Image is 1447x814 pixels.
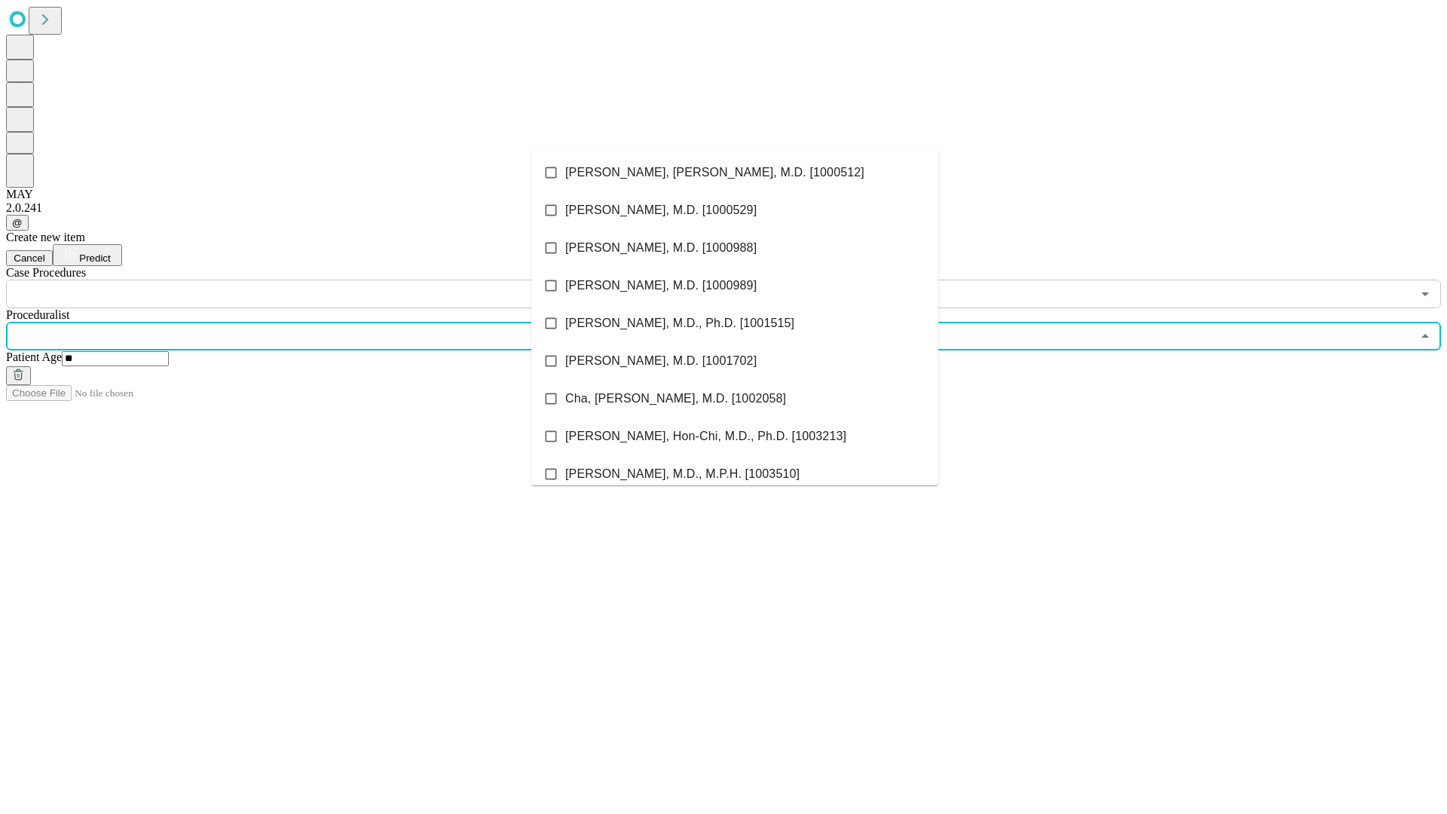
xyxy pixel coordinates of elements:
[565,427,846,445] span: [PERSON_NAME], Hon-Chi, M.D., Ph.D. [1003213]
[565,314,794,332] span: [PERSON_NAME], M.D., Ph.D. [1001515]
[6,231,85,243] span: Create new item
[565,164,864,182] span: [PERSON_NAME], [PERSON_NAME], M.D. [1000512]
[6,188,1441,201] div: MAY
[565,277,757,295] span: [PERSON_NAME], M.D. [1000989]
[1415,326,1436,347] button: Close
[565,201,757,219] span: [PERSON_NAME], M.D. [1000529]
[14,252,45,264] span: Cancel
[79,252,110,264] span: Predict
[565,465,800,483] span: [PERSON_NAME], M.D., M.P.H. [1003510]
[1415,283,1436,304] button: Open
[6,215,29,231] button: @
[6,266,86,279] span: Scheduled Procedure
[12,217,23,228] span: @
[6,250,53,266] button: Cancel
[565,352,757,370] span: [PERSON_NAME], M.D. [1001702]
[53,244,122,266] button: Predict
[565,239,757,257] span: [PERSON_NAME], M.D. [1000988]
[6,350,62,363] span: Patient Age
[565,390,786,408] span: Cha, [PERSON_NAME], M.D. [1002058]
[6,201,1441,215] div: 2.0.241
[6,308,69,321] span: Proceduralist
